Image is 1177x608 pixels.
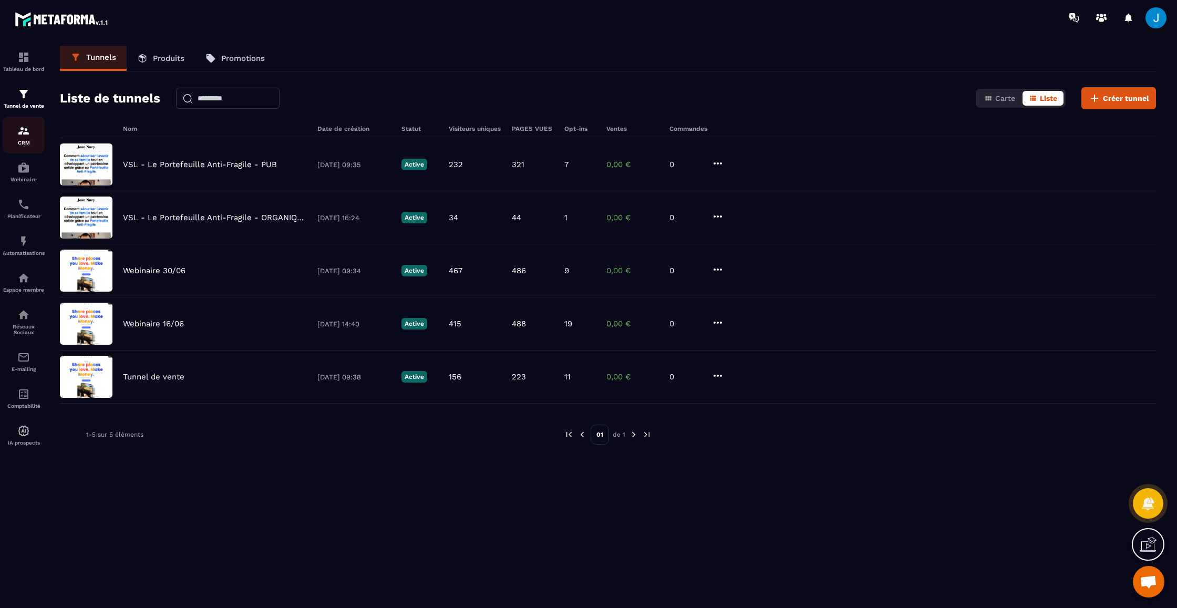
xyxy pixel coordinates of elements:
[564,430,574,439] img: prev
[3,380,45,417] a: accountantaccountantComptabilité
[17,235,30,248] img: automations
[606,160,659,169] p: 0,00 €
[123,160,277,169] p: VSL - Le Portefeuille Anti-Fragile - PUB
[449,125,501,132] h6: Visiteurs uniques
[317,373,391,381] p: [DATE] 09:38
[606,266,659,275] p: 0,00 €
[1040,94,1057,102] span: Liste
[564,319,572,328] p: 19
[449,372,461,382] p: 156
[3,227,45,264] a: automationsautomationsAutomatisations
[17,88,30,100] img: formation
[3,80,45,117] a: formationformationTunnel de vente
[3,301,45,343] a: social-networksocial-networkRéseaux Sociaux
[3,190,45,227] a: schedulerschedulerPlanificateur
[17,272,30,284] img: automations
[123,266,185,275] p: Webinaire 30/06
[1023,91,1064,106] button: Liste
[1133,566,1164,597] a: Ouvrir le chat
[17,161,30,174] img: automations
[3,103,45,109] p: Tunnel de vente
[3,324,45,335] p: Réseaux Sociaux
[17,425,30,437] img: automations
[449,319,461,328] p: 415
[17,198,30,211] img: scheduler
[3,43,45,80] a: formationformationTableau de bord
[60,88,160,109] h2: Liste de tunnels
[449,213,458,222] p: 34
[3,177,45,182] p: Webinaire
[3,66,45,72] p: Tableau de bord
[60,250,112,292] img: image
[401,159,427,170] p: Active
[123,213,307,222] p: VSL - Le Portefeuille Anti-Fragile - ORGANIQUE
[512,125,554,132] h6: PAGES VUES
[577,430,587,439] img: prev
[15,9,109,28] img: logo
[3,343,45,380] a: emailemailE-mailing
[317,125,391,132] h6: Date de création
[564,160,569,169] p: 7
[606,213,659,222] p: 0,00 €
[60,197,112,239] img: image
[3,153,45,190] a: automationsautomationsWebinaire
[127,46,195,71] a: Produits
[60,143,112,186] img: image
[3,287,45,293] p: Espace membre
[669,266,701,275] p: 0
[669,213,701,222] p: 0
[317,161,391,169] p: [DATE] 09:35
[153,54,184,63] p: Produits
[512,372,526,382] p: 223
[1081,87,1156,109] button: Créer tunnel
[1103,93,1149,104] span: Créer tunnel
[512,160,524,169] p: 321
[3,117,45,153] a: formationformationCRM
[591,425,609,445] p: 01
[669,125,707,132] h6: Commandes
[629,430,638,439] img: next
[317,267,391,275] p: [DATE] 09:34
[401,212,427,223] p: Active
[17,51,30,64] img: formation
[449,160,463,169] p: 232
[17,125,30,137] img: formation
[449,266,462,275] p: 467
[195,46,275,71] a: Promotions
[564,266,569,275] p: 9
[3,403,45,409] p: Comptabilité
[606,125,659,132] h6: Ventes
[86,431,143,438] p: 1-5 sur 5 éléments
[669,160,701,169] p: 0
[564,125,596,132] h6: Opt-ins
[3,140,45,146] p: CRM
[86,53,116,62] p: Tunnels
[606,372,659,382] p: 0,00 €
[3,366,45,372] p: E-mailing
[60,303,112,345] img: image
[123,372,184,382] p: Tunnel de vente
[401,371,427,383] p: Active
[512,319,526,328] p: 488
[995,94,1015,102] span: Carte
[17,351,30,364] img: email
[60,356,112,398] img: image
[606,319,659,328] p: 0,00 €
[60,46,127,71] a: Tunnels
[669,372,701,382] p: 0
[123,319,184,328] p: Webinaire 16/06
[669,319,701,328] p: 0
[221,54,265,63] p: Promotions
[564,213,567,222] p: 1
[401,125,438,132] h6: Statut
[613,430,625,439] p: de 1
[978,91,1021,106] button: Carte
[3,213,45,219] p: Planificateur
[17,388,30,400] img: accountant
[642,430,652,439] img: next
[317,214,391,222] p: [DATE] 16:24
[123,125,307,132] h6: Nom
[17,308,30,321] img: social-network
[3,250,45,256] p: Automatisations
[512,266,526,275] p: 486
